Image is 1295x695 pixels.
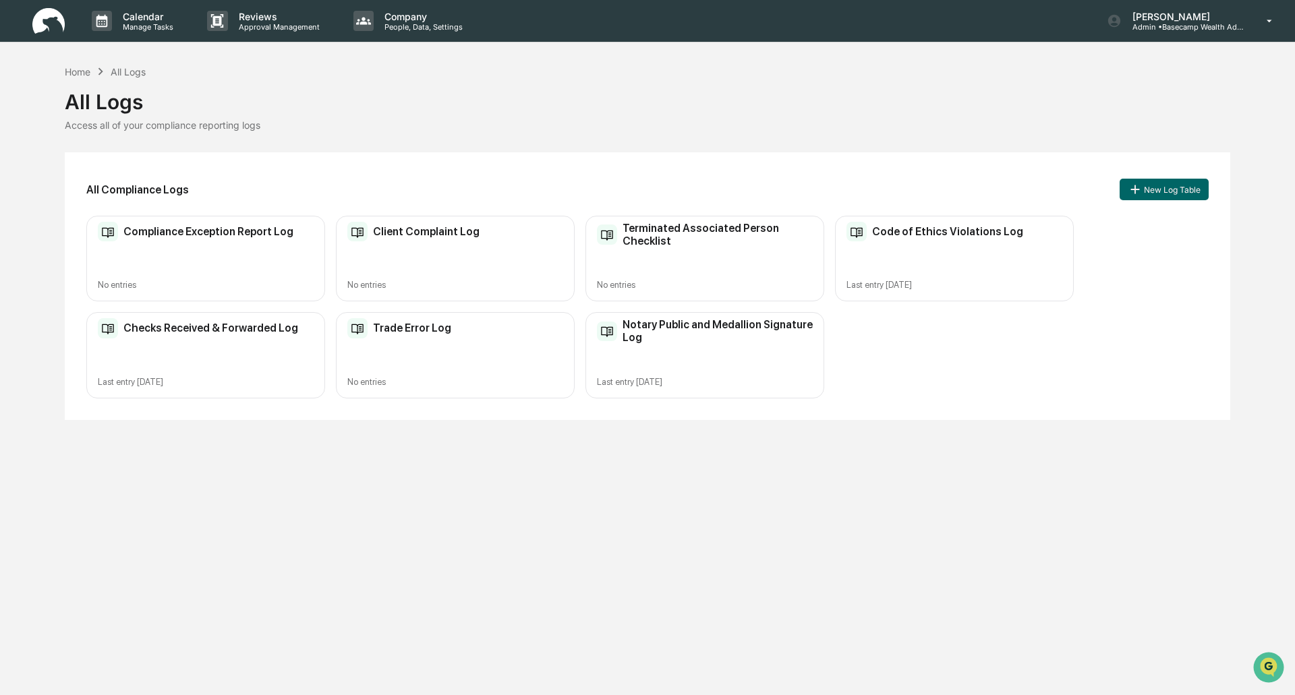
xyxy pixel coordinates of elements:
img: Compliance Log Table Icon [98,222,118,242]
p: Company [374,11,469,22]
img: Compliance Log Table Icon [347,222,368,242]
h2: Checks Received & Forwarded Log [123,322,298,334]
h2: Terminated Associated Person Checklist [623,222,813,247]
img: Compliance Log Table Icon [98,318,118,338]
div: 🔎 [13,197,24,208]
button: Start new chat [229,107,246,123]
div: All Logs [65,79,1230,114]
h2: Notary Public and Medallion Signature Log [623,318,813,344]
img: Compliance Log Table Icon [347,318,368,338]
a: Powered byPylon [95,228,163,239]
span: Attestations [111,170,167,183]
div: No entries [597,280,813,290]
p: People, Data, Settings [374,22,469,32]
img: logo [32,8,65,34]
button: New Log Table [1120,179,1209,200]
h2: Compliance Exception Report Log [123,225,293,238]
div: Start new chat [46,103,221,117]
div: Last entry [DATE] [846,280,1062,290]
img: 1746055101610-c473b297-6a78-478c-a979-82029cc54cd1 [13,103,38,127]
div: 🗄️ [98,171,109,182]
iframe: Open customer support [1252,651,1288,687]
span: Data Lookup [27,195,85,209]
div: 🖐️ [13,171,24,182]
h2: Code of Ethics Violations Log [872,225,1023,238]
img: Compliance Log Table Icon [597,322,617,342]
h2: Trade Error Log [373,322,451,334]
p: [PERSON_NAME] [1122,11,1247,22]
p: How can we help? [13,28,246,50]
h2: All Compliance Logs [86,183,189,196]
div: No entries [347,280,563,290]
p: Calendar [112,11,180,22]
span: Preclearance [27,170,87,183]
div: Home [65,66,90,78]
p: Manage Tasks [112,22,180,32]
div: Last entry [DATE] [98,377,314,387]
a: 🗄️Attestations [92,164,173,189]
p: Approval Management [228,22,326,32]
a: 🔎Data Lookup [8,190,90,214]
p: Reviews [228,11,326,22]
img: Compliance Log Table Icon [846,222,867,242]
img: Compliance Log Table Icon [597,224,617,245]
p: Admin • Basecamp Wealth Advisors [1122,22,1247,32]
div: All Logs [111,66,146,78]
h2: Client Complaint Log [373,225,480,238]
div: No entries [347,377,563,387]
div: No entries [98,280,314,290]
div: Access all of your compliance reporting logs [65,119,1230,131]
div: We're available if you need us! [46,117,171,127]
span: Pylon [134,229,163,239]
div: Last entry [DATE] [597,377,813,387]
a: 🖐️Preclearance [8,164,92,189]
